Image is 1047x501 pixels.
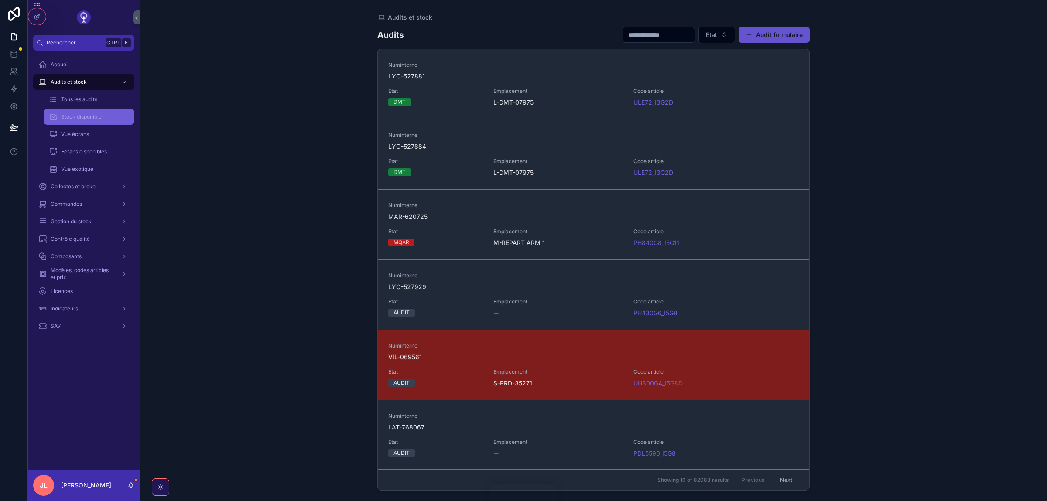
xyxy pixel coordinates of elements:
[388,61,799,68] span: Numinterne
[51,323,61,330] span: SAV
[388,342,799,349] span: Numinterne
[33,57,134,72] a: Accueil
[33,283,134,299] a: Licences
[33,301,134,317] a: Indicateurs
[28,51,140,345] div: scrollable content
[51,305,78,312] span: Indicateurs
[633,379,683,388] a: UH800G4_I5G8D
[377,13,432,22] a: Audits et stock
[493,239,545,247] span: M-REPART ARM 1
[633,158,728,165] span: Code article
[123,39,130,46] span: K
[51,61,69,68] span: Accueil
[378,189,809,259] a: NuminterneMAR-620725ÉtatMQAREmplacementM-REPART ARM 1Code articlePH840G8_I5G11
[61,131,89,138] span: Vue écrans
[33,266,134,282] a: Modèles, codes articles et prix
[47,39,102,46] span: Rechercher
[633,449,676,458] a: PDL5590_I5G8
[739,27,810,43] button: Audit formulaire
[388,13,432,22] span: Audits et stock
[633,368,728,375] span: Code article
[61,166,93,173] span: Vue exotique
[61,148,107,155] span: Ecrans disponibles
[33,196,134,212] a: Commandes
[633,168,673,177] a: ULE72_I3G2D
[61,113,102,120] span: Stock disponible
[51,267,114,281] span: Modèles, codes articles et prix
[493,88,623,95] span: Emplacement
[51,201,82,208] span: Commandes
[51,78,87,85] span: Audits et stock
[706,31,717,39] span: État
[33,35,134,51] button: RechercherCtrlK
[378,119,809,189] a: NuminterneLYO-527884ÉtatDMTEmplacementL-DMT-07975Code articleULE72_I3G2D
[377,29,404,41] h1: Audits
[393,168,406,176] div: DMT
[44,109,134,125] a: Stock disponible
[388,158,483,165] span: État
[388,368,483,375] span: État
[393,309,410,317] div: AUDIT
[633,88,728,95] span: Code article
[493,309,499,317] span: --
[393,379,410,387] div: AUDIT
[388,212,799,221] span: MAR-620725
[378,400,809,470] a: NuminterneLAT-768067ÉtatAUDITEmplacement--Code articlePDL5590_I5G8
[633,439,728,446] span: Code article
[493,379,532,388] span: S-PRD-35271
[388,439,483,446] span: État
[388,142,799,151] span: LYO-527884
[493,168,534,177] span: L-DMT-07975
[33,318,134,334] a: SAV
[493,298,623,305] span: Emplacement
[388,298,483,305] span: État
[33,179,134,194] a: Collectes et broke
[657,477,729,484] span: Showing 10 of 82088 results
[493,449,499,458] span: --
[393,98,406,106] div: DMT
[388,272,799,279] span: Numinterne
[44,92,134,107] a: Tous les audits
[51,235,90,242] span: Contrôle qualité
[33,231,134,247] a: Contrôle qualité
[493,158,623,165] span: Emplacement
[388,72,799,81] span: LYO-527881
[633,239,679,247] a: PH840G8_I5G11
[51,183,96,190] span: Collectes et broke
[633,228,728,235] span: Code article
[388,412,799,419] span: Numinterne
[633,298,728,305] span: Code article
[61,481,111,490] p: [PERSON_NAME]
[388,202,799,209] span: Numinterne
[393,239,409,246] div: MQAR
[633,309,677,317] a: PH430G6_I5G8
[493,368,623,375] span: Emplacement
[493,439,623,446] span: Emplacement
[106,38,121,47] span: Ctrl
[44,161,134,177] a: Vue exotique
[393,449,410,457] div: AUDIT
[633,98,673,107] a: ULE72_I3G2D
[51,253,82,260] span: Composants
[388,228,483,235] span: État
[698,27,735,43] button: Select Button
[33,249,134,264] a: Composants
[33,74,134,90] a: Audits et stock
[40,480,48,491] span: JL
[493,98,534,107] span: L-DMT-07975
[388,353,799,361] span: VIL-069561
[77,10,91,24] img: App logo
[33,214,134,229] a: Gestion du stock
[493,228,623,235] span: Emplacement
[51,218,92,225] span: Gestion du stock
[378,330,809,400] a: NuminterneVIL-069561ÉtatAUDITEmplacementS-PRD-35271Code articleUH800G4_I5G8D
[388,283,799,291] span: LYO-527929
[61,96,97,103] span: Tous les audits
[51,288,73,295] span: Licences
